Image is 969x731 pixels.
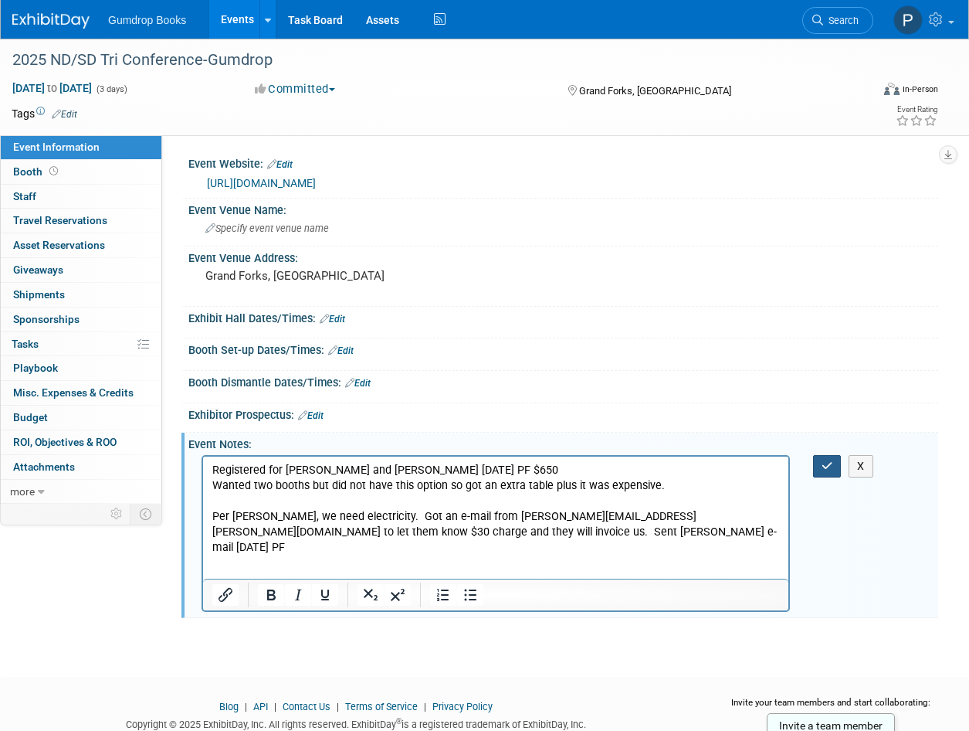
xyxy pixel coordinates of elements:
[207,177,316,189] a: [URL][DOMAIN_NAME]
[13,239,105,251] span: Asset Reservations
[13,141,100,153] span: Event Information
[1,430,161,454] a: ROI, Objectives & ROO
[1,185,161,209] a: Staff
[12,13,90,29] img: ExhibitDay
[13,362,58,374] span: Playbook
[345,701,418,712] a: Terms of Service
[457,584,483,606] button: Bullet list
[52,109,77,120] a: Edit
[95,84,127,94] span: (3 days)
[188,338,938,359] div: Booth Set-up Dates/Times:
[12,338,39,350] span: Tasks
[420,701,430,712] span: |
[13,214,107,226] span: Travel Reservations
[13,190,36,202] span: Staff
[357,584,384,606] button: Subscript
[130,504,162,524] td: Toggle Event Tabs
[333,701,343,712] span: |
[345,378,371,389] a: Edit
[1,406,161,430] a: Budget
[1,332,161,356] a: Tasks
[385,584,411,606] button: Superscript
[1,135,161,159] a: Event Information
[249,81,341,97] button: Committed
[13,313,80,325] span: Sponsorships
[188,433,938,452] div: Event Notes:
[896,106,937,114] div: Event Rating
[267,159,293,170] a: Edit
[1,455,161,479] a: Attachments
[1,160,161,184] a: Booth
[1,258,161,282] a: Giveaways
[13,165,61,178] span: Booth
[7,46,859,74] div: 2025 ND/SD Tri Conference-Gumdrop
[13,263,63,276] span: Giveaways
[1,283,161,307] a: Shipments
[430,584,456,606] button: Numbered list
[212,584,239,606] button: Insert/edit link
[205,269,484,283] pre: Grand Forks, [GEOGRAPHIC_DATA]
[1,308,161,331] a: Sponsorships
[188,371,938,391] div: Booth Dismantle Dates/Times:
[188,403,938,423] div: Exhibitor Prospectus:
[219,701,239,712] a: Blog
[188,307,938,327] div: Exhibit Hall Dates/Times:
[270,701,280,712] span: |
[902,83,938,95] div: In-Person
[802,7,873,34] a: Search
[13,436,117,448] span: ROI, Objectives & ROO
[320,314,345,325] a: Edit
[10,485,35,498] span: more
[1,480,161,504] a: more
[253,701,268,712] a: API
[13,288,65,301] span: Shipments
[241,701,251,712] span: |
[205,223,329,234] span: Specify event venue name
[893,5,923,35] img: Pam Fitzgerald
[884,83,900,95] img: Format-Inperson.png
[298,410,324,421] a: Edit
[12,106,77,121] td: Tags
[328,345,354,356] a: Edit
[258,584,284,606] button: Bold
[45,82,59,94] span: to
[396,717,401,726] sup: ®
[1,356,161,380] a: Playbook
[823,15,859,26] span: Search
[203,457,788,579] iframe: Rich Text Area
[432,701,493,712] a: Privacy Policy
[803,80,938,104] div: Event Format
[312,584,338,606] button: Underline
[285,584,311,606] button: Italic
[12,81,93,95] span: [DATE] [DATE]
[1,233,161,257] a: Asset Reservations
[849,455,873,478] button: X
[13,411,48,423] span: Budget
[188,199,938,218] div: Event Venue Name:
[188,246,938,266] div: Event Venue Address:
[579,85,731,97] span: Grand Forks, [GEOGRAPHIC_DATA]
[13,461,75,473] span: Attachments
[188,152,938,172] div: Event Website:
[1,381,161,405] a: Misc. Expenses & Credits
[13,386,134,399] span: Misc. Expenses & Credits
[1,209,161,233] a: Travel Reservations
[724,696,939,719] div: Invite your team members and start collaborating:
[46,165,61,177] span: Booth not reserved yet
[103,504,130,524] td: Personalize Event Tab Strip
[108,14,186,26] span: Gumdrop Books
[283,701,330,712] a: Contact Us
